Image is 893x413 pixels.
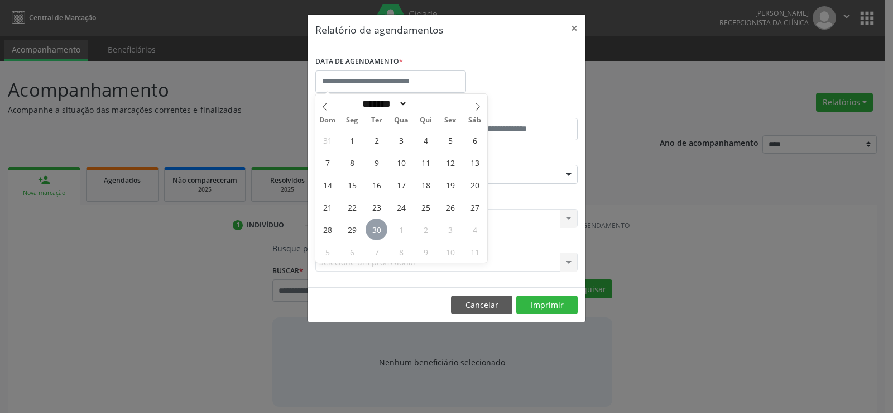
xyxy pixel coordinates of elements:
span: Setembro 29, 2025 [341,219,363,240]
span: Setembro 1, 2025 [341,129,363,151]
span: Setembro 25, 2025 [415,196,436,218]
span: Setembro 5, 2025 [439,129,461,151]
span: Seg [340,117,364,124]
span: Setembro 11, 2025 [415,151,436,173]
span: Setembro 15, 2025 [341,174,363,196]
span: Setembro 18, 2025 [415,174,436,196]
span: Setembro 19, 2025 [439,174,461,196]
span: Setembro 3, 2025 [390,129,412,151]
span: Setembro 30, 2025 [366,219,387,240]
span: Outubro 10, 2025 [439,241,461,263]
span: Setembro 20, 2025 [464,174,486,196]
h5: Relatório de agendamentos [315,22,443,37]
input: Year [407,98,444,110]
label: DATA DE AGENDAMENTO [315,53,403,70]
span: Setembro 6, 2025 [464,129,486,151]
label: ATÉ [449,101,578,118]
span: Setembro 17, 2025 [390,174,412,196]
span: Setembro 22, 2025 [341,196,363,218]
span: Setembro 9, 2025 [366,151,387,173]
span: Outubro 8, 2025 [390,241,412,263]
span: Outubro 5, 2025 [316,241,338,263]
span: Setembro 10, 2025 [390,151,412,173]
span: Outubro 6, 2025 [341,241,363,263]
button: Cancelar [451,296,512,315]
span: Outubro 11, 2025 [464,241,486,263]
span: Setembro 12, 2025 [439,151,461,173]
span: Setembro 24, 2025 [390,196,412,218]
span: Setembro 28, 2025 [316,219,338,240]
span: Outubro 9, 2025 [415,241,436,263]
span: Outubro 2, 2025 [415,219,436,240]
span: Setembro 8, 2025 [341,151,363,173]
span: Agosto 31, 2025 [316,129,338,151]
span: Setembro 14, 2025 [316,174,338,196]
span: Setembro 26, 2025 [439,196,461,218]
span: Setembro 2, 2025 [366,129,387,151]
span: Outubro 4, 2025 [464,219,486,240]
span: Outubro 1, 2025 [390,219,412,240]
span: Sex [438,117,463,124]
span: Ter [364,117,389,124]
button: Imprimir [516,296,578,315]
span: Setembro 23, 2025 [366,196,387,218]
span: Qua [389,117,414,124]
span: Setembro 16, 2025 [366,174,387,196]
span: Setembro 13, 2025 [464,151,486,173]
span: Setembro 27, 2025 [464,196,486,218]
span: Dom [315,117,340,124]
button: Close [563,15,585,42]
span: Setembro 21, 2025 [316,196,338,218]
span: Setembro 7, 2025 [316,151,338,173]
span: Setembro 4, 2025 [415,129,436,151]
span: Outubro 3, 2025 [439,219,461,240]
span: Qui [414,117,438,124]
span: Sáb [463,117,487,124]
select: Month [358,98,407,110]
span: Outubro 7, 2025 [366,241,387,263]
